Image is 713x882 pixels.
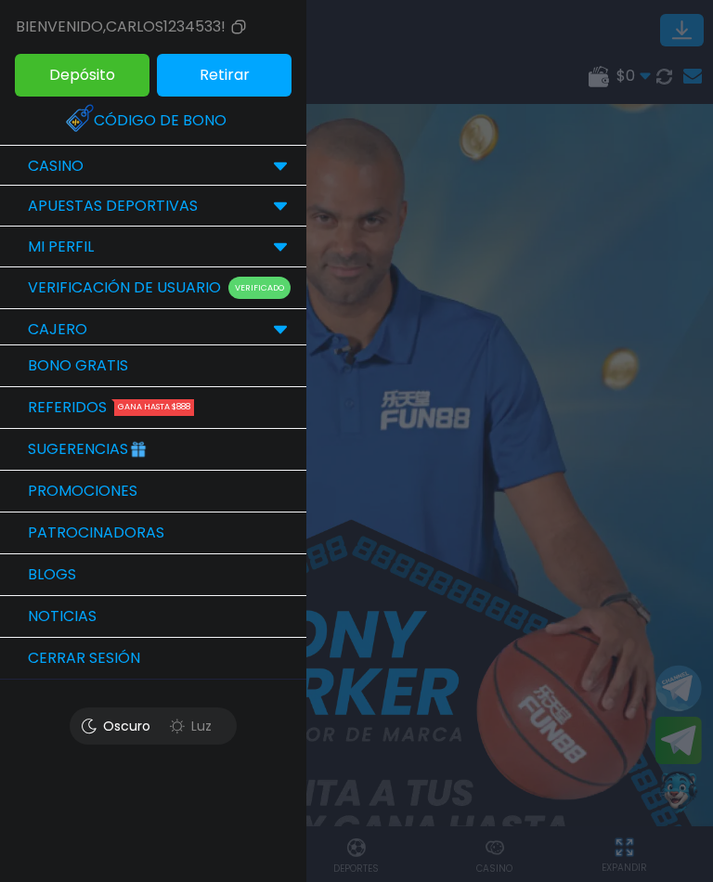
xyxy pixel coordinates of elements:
img: Redeem [66,104,94,132]
button: Depósito [15,54,149,97]
button: OscuroLuz [70,707,237,745]
p: MI PERFIL [28,236,94,258]
img: Gift [128,435,149,455]
p: Verificado [228,277,291,299]
a: Código de bono [66,100,240,141]
div: Gana hasta $888 [114,399,194,416]
button: Retirar [157,54,292,97]
div: Luz [149,712,232,740]
div: Bienvenido , carlos1234533! [16,16,250,38]
p: CASINO [28,155,84,177]
div: Oscuro [74,712,158,740]
p: CAJERO [28,318,87,341]
p: Apuestas Deportivas [28,195,198,217]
